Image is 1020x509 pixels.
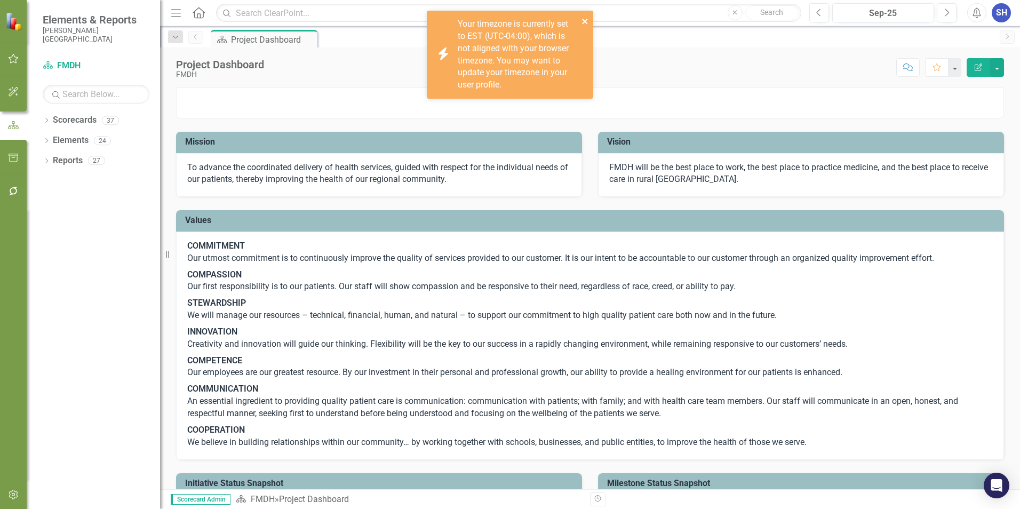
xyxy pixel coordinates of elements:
p: Our utmost commitment is to continuously improve the quality of services provided to our customer... [187,240,993,267]
button: close [581,15,589,27]
span: Search [760,8,783,17]
div: 27 [88,156,105,165]
strong: COMPETENCE [187,355,242,365]
strong: INNOVATION [187,327,237,337]
h3: Values [185,216,999,225]
button: SH [992,3,1011,22]
a: FMDH [251,494,275,504]
strong: COMMITMENT [187,241,245,251]
div: Open Intercom Messenger [984,473,1009,498]
p: We believe in building relationships within our community… by working together with schools, busi... [187,422,993,449]
p: Our employees are our greatest resource. By our investment in their personal and professional gro... [187,353,993,381]
div: Project Dashboard [176,59,264,70]
a: Elements [53,134,89,147]
div: 24 [94,136,111,145]
h3: Mission [185,137,577,147]
p: FMDH will be the best place to work, the best place to practice medicine, and the best place to r... [609,162,993,186]
p: To advance the coordinated delivery of health services, guided with respect for the individual ne... [187,162,571,186]
h3: Vision [607,137,999,147]
p: An essential ingredient to providing quality patient care is communication: communication with pa... [187,381,993,422]
input: Search ClearPoint... [216,4,801,22]
a: Reports [53,155,83,167]
a: FMDH [43,60,149,72]
p: We will manage our resources – technical, financial, human, and natural – to support our commitme... [187,295,993,324]
strong: COMMUNICATION [187,384,258,394]
input: Search Below... [43,85,149,104]
div: 37 [102,116,119,125]
span: Elements & Reports [43,13,149,26]
div: FMDH [176,70,264,78]
div: » [236,494,582,506]
p: Our first responsibility is to our patients. Our staff will show compassion and be responsive to ... [187,267,993,296]
div: Sep-25 [836,7,930,20]
strong: COOPERATION [187,425,245,435]
div: Project Dashboard [231,33,315,46]
button: Search [745,5,799,20]
h3: Milestone Status Snapshot [607,479,999,488]
a: Scorecards [53,114,97,126]
img: ClearPoint Strategy [5,12,24,31]
span: Scorecard Admin [171,494,230,505]
div: Your timezone is currently set to EST (UTC-04:00), which is not aligned with your browser timezon... [458,18,578,91]
div: Project Dashboard [279,494,349,504]
h3: Initiative Status Snapshot [185,479,577,488]
button: Sep-25 [832,3,934,22]
strong: COMPASSION [187,269,242,280]
p: Creativity and innovation will guide our thinking. Flexibility will be the key to our success in ... [187,324,993,353]
strong: STEWARDSHIP [187,298,246,308]
small: [PERSON_NAME][GEOGRAPHIC_DATA] [43,26,149,44]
